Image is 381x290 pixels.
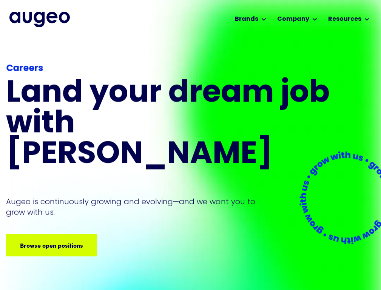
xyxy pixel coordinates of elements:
img: Augeo's full logo in midnight blue. [9,12,70,27]
p: Augeo is continuously growing and evolving—and we want you to grow with us. [6,196,266,217]
strong: Careers [6,64,43,73]
div: Brands [235,15,258,24]
div: Company [277,15,309,24]
h1: Land your dream job﻿ with [PERSON_NAME] [6,79,332,170]
a: home [9,12,70,27]
a: Browse open positions [6,234,97,256]
div: Resources [328,15,361,24]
